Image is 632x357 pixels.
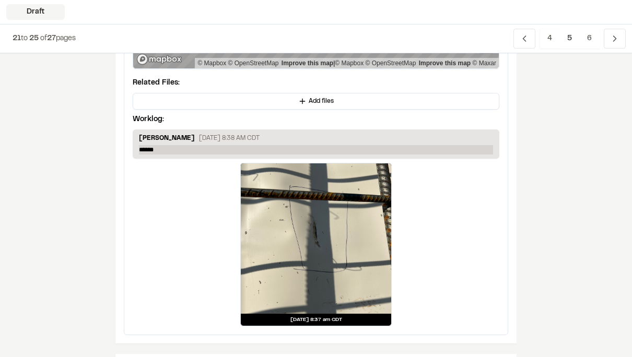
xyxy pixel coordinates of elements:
a: Mapbox [197,59,226,67]
div: | [197,58,496,68]
span: 21 [13,35,21,42]
span: 25 [29,35,39,42]
p: [PERSON_NAME] [139,134,195,145]
div: Draft [6,4,65,20]
a: OpenStreetMap [366,59,416,67]
span: 27 [47,35,56,42]
nav: Navigation [513,29,626,49]
a: [DATE] 8:37 am CDT [240,163,392,326]
p: Related Files: [133,77,499,89]
span: 6 [579,29,600,49]
a: Map feedback [282,59,333,67]
p: Worklog: [133,114,164,125]
a: OpenStreetMap [228,59,279,67]
button: Add files [133,93,499,110]
a: Improve this map [419,59,471,67]
span: 4 [540,29,560,49]
a: Mapbox [335,59,364,67]
p: to of pages [13,33,76,44]
div: [DATE] 8:37 am CDT [241,314,391,326]
p: [DATE] 8:38 AM CDT [199,134,260,143]
a: Maxar [472,59,496,67]
a: Mapbox logo [136,53,182,65]
span: Add files [309,97,334,106]
span: 5 [559,29,580,49]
